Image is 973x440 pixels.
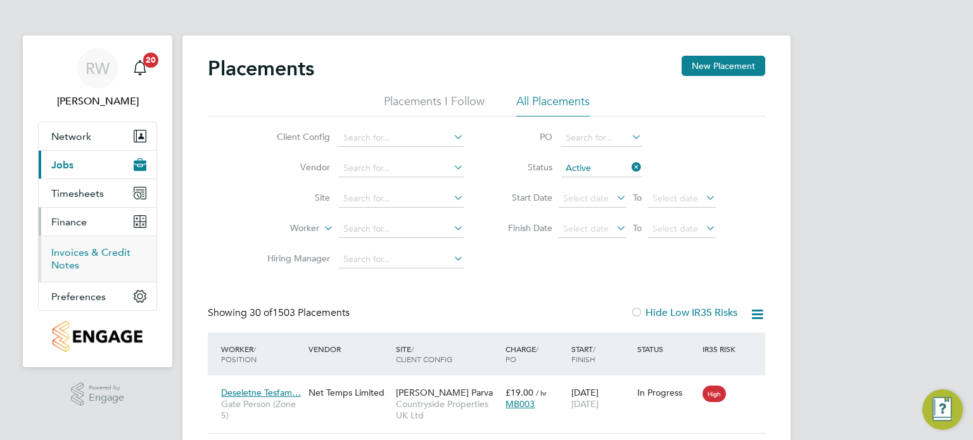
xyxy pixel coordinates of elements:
[396,387,493,398] span: [PERSON_NAME] Parva
[38,321,157,352] a: Go to home page
[305,337,393,360] div: Vendor
[339,190,464,208] input: Search for...
[495,161,552,173] label: Status
[51,246,130,271] a: Invoices & Credit Notes
[652,223,698,234] span: Select date
[506,398,535,410] span: MB003
[561,129,642,147] input: Search for...
[257,131,330,142] label: Client Config
[51,130,91,142] span: Network
[218,380,765,391] a: Deseletne Tesfam…Gate Person (Zone 5)Net Temps Limited[PERSON_NAME] ParvaCountryside Properties U...
[218,337,305,370] div: Worker
[571,344,595,364] span: / Finish
[339,251,464,268] input: Search for...
[39,208,156,236] button: Finance
[221,344,257,364] span: / Position
[536,388,547,398] span: / hr
[339,220,464,238] input: Search for...
[393,337,502,370] div: Site
[246,222,319,235] label: Worker
[506,344,538,364] span: / PO
[922,389,963,430] button: Engage Resource Center
[257,253,330,264] label: Hiring Manager
[221,387,301,398] span: Deseletne Tesfam…
[506,387,533,398] span: £19.00
[502,337,568,370] div: Charge
[571,398,599,410] span: [DATE]
[71,382,125,406] a: Powered byEngage
[250,306,272,319] span: 30 of
[563,192,609,204] span: Select date
[23,35,172,367] nav: Main navigation
[637,387,697,398] div: In Progress
[339,129,464,147] input: Search for...
[652,192,698,204] span: Select date
[89,382,124,393] span: Powered by
[630,306,737,319] label: Hide Low IR35 Risks
[53,321,142,352] img: countryside-properties-logo-retina.png
[305,380,393,405] div: Net Temps Limited
[396,398,499,421] span: Countryside Properties UK Ltd
[495,131,552,142] label: PO
[495,192,552,203] label: Start Date
[629,220,645,236] span: To
[39,282,156,310] button: Preferences
[86,60,110,77] span: RW
[568,380,634,416] div: [DATE]
[563,223,609,234] span: Select date
[51,291,106,303] span: Preferences
[38,48,157,109] a: RW[PERSON_NAME]
[51,216,87,228] span: Finance
[257,161,330,173] label: Vendor
[221,398,302,421] span: Gate Person (Zone 5)
[143,53,158,68] span: 20
[396,344,452,364] span: / Client Config
[495,222,552,234] label: Finish Date
[89,393,124,403] span: Engage
[39,122,156,150] button: Network
[699,337,743,360] div: IR35 Risk
[208,306,352,320] div: Showing
[38,94,157,109] span: Richard Walsh
[634,337,700,360] div: Status
[250,306,350,319] span: 1503 Placements
[568,337,634,370] div: Start
[516,94,590,116] li: All Placements
[629,189,645,206] span: To
[51,159,73,171] span: Jobs
[703,386,726,402] span: High
[339,160,464,177] input: Search for...
[127,48,153,89] a: 20
[561,160,642,177] input: Select one
[208,56,314,81] h2: Placements
[51,187,104,199] span: Timesheets
[257,192,330,203] label: Site
[39,179,156,207] button: Timesheets
[384,94,485,116] li: Placements I Follow
[39,236,156,282] div: Finance
[39,151,156,179] button: Jobs
[682,56,765,76] button: New Placement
